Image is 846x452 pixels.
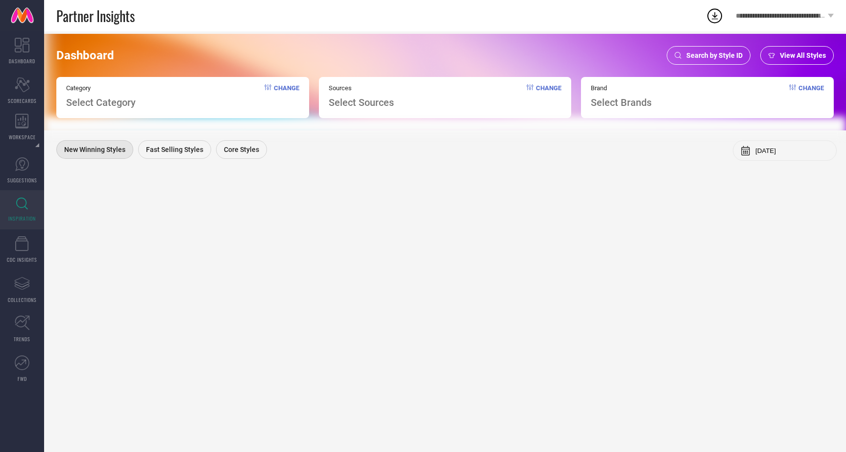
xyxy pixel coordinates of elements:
span: Brand [591,84,652,92]
span: SCORECARDS [8,97,37,104]
span: Change [274,84,299,108]
span: Change [536,84,561,108]
span: WORKSPACE [9,133,36,141]
span: COLLECTIONS [8,296,37,303]
span: CDC INSIGHTS [7,256,37,263]
span: Select Category [66,97,136,108]
span: SUGGESTIONS [7,176,37,184]
span: Select Brands [591,97,652,108]
span: Category [66,84,136,92]
span: Change [798,84,824,108]
span: Partner Insights [56,6,135,26]
span: INSPIRATION [8,215,36,222]
span: Dashboard [56,49,114,62]
span: Fast Selling Styles [146,146,203,153]
input: Select month [755,147,829,154]
div: Open download list [706,7,724,25]
span: Core Styles [224,146,259,153]
span: Select Sources [329,97,394,108]
span: Search by Style ID [686,51,743,59]
span: TRENDS [14,335,30,343]
span: Sources [329,84,394,92]
span: DASHBOARD [9,57,35,65]
span: View All Styles [780,51,826,59]
span: FWD [18,375,27,382]
span: New Winning Styles [64,146,125,153]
